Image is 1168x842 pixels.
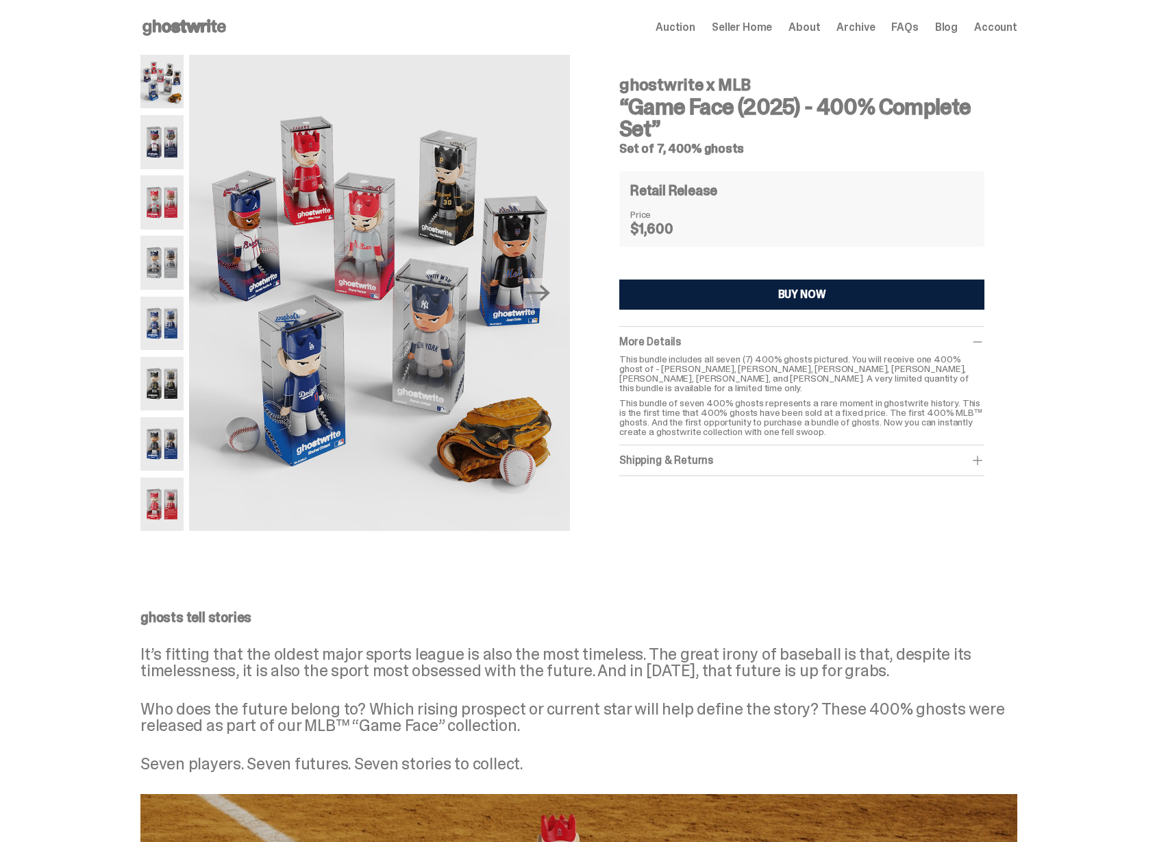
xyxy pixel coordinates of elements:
[140,701,1017,734] p: Who does the future belong to? Which rising prospect or current star will help define the story? ...
[656,22,695,33] a: Auction
[630,222,699,236] dd: $1,600
[778,289,826,300] div: BUY NOW
[619,334,681,349] span: More Details
[189,55,570,531] img: 01-ghostwrite-mlb-game-face-complete-set.png
[523,278,554,308] button: Next
[140,236,184,289] img: 04-ghostwrite-mlb-game-face-complete-set-aaron-judge.png
[712,22,772,33] a: Seller Home
[140,357,184,410] img: 06-ghostwrite-mlb-game-face-complete-set-paul-skenes.png
[619,398,984,436] p: This bundle of seven 400% ghosts represents a rare moment in ghostwrite history. This is the firs...
[619,143,984,155] h5: Set of 7, 400% ghosts
[140,478,184,531] img: 08-ghostwrite-mlb-game-face-complete-set-mike-trout.png
[140,297,184,350] img: 05-ghostwrite-mlb-game-face-complete-set-shohei-ohtani.png
[619,96,984,140] h3: “Game Face (2025) - 400% Complete Set”
[140,610,1017,624] p: ghosts tell stories
[140,646,1017,679] p: It’s fitting that the oldest major sports league is also the most timeless. The great irony of ba...
[619,280,984,310] button: BUY NOW
[619,354,984,393] p: This bundle includes all seven (7) 400% ghosts pictured. You will receive one 400% ghost of - [PE...
[630,184,717,197] h4: Retail Release
[140,55,184,108] img: 01-ghostwrite-mlb-game-face-complete-set.png
[974,22,1017,33] a: Account
[836,22,875,33] a: Archive
[619,454,984,467] div: Shipping & Returns
[140,115,184,169] img: 02-ghostwrite-mlb-game-face-complete-set-ronald-acuna-jr.png
[891,22,918,33] a: FAQs
[630,210,699,219] dt: Price
[619,77,984,93] h4: ghostwrite x MLB
[140,756,1017,772] p: Seven players. Seven futures. Seven stories to collect.
[788,22,820,33] a: About
[935,22,958,33] a: Blog
[140,417,184,471] img: 07-ghostwrite-mlb-game-face-complete-set-juan-soto.png
[140,175,184,229] img: 03-ghostwrite-mlb-game-face-complete-set-bryce-harper.png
